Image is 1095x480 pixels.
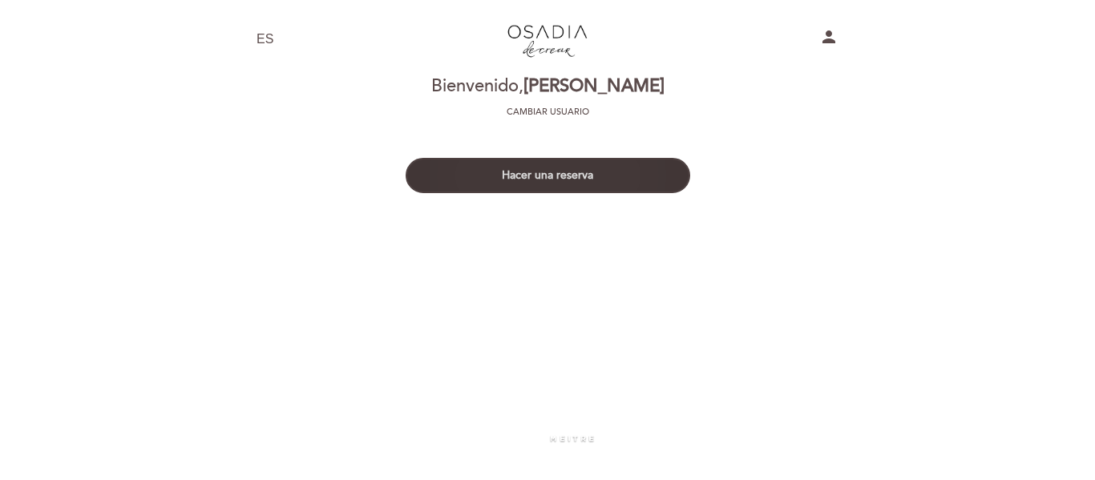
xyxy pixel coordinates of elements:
a: Restaurante Osadía de Crear [447,18,648,62]
i: person [819,27,838,46]
span: powered by [500,433,545,444]
button: Hacer una reserva [406,158,690,193]
a: powered by [500,433,595,444]
img: MEITRE [549,435,595,443]
button: person [819,27,838,52]
h2: Bienvenido, [431,77,665,96]
button: Cambiar usuario [502,105,594,119]
a: Política de privacidad [509,453,586,464]
span: [PERSON_NAME] [523,75,665,97]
